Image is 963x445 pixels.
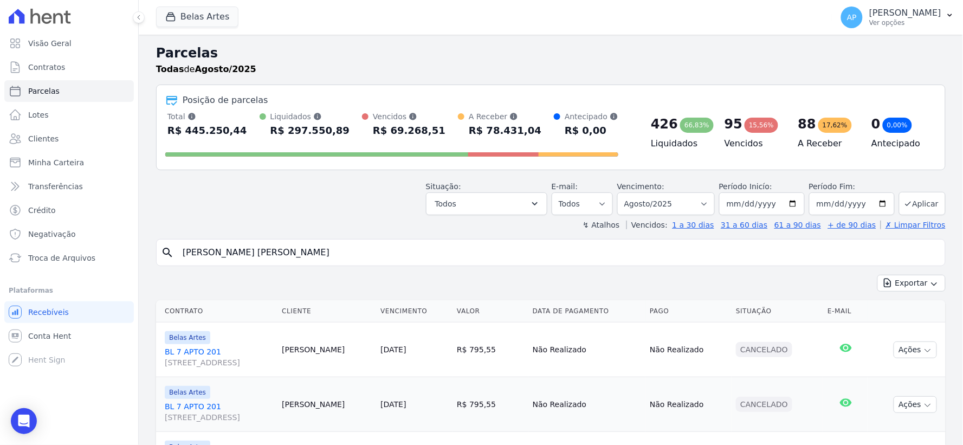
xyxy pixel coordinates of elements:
span: Troca de Arquivos [28,253,95,263]
p: [PERSON_NAME] [869,8,941,18]
div: 0 [871,115,881,133]
label: Situação: [426,182,461,191]
span: [STREET_ADDRESS] [165,357,273,368]
div: 0,00% [883,118,912,133]
td: [PERSON_NAME] [277,377,376,432]
button: AP [PERSON_NAME] Ver opções [832,2,963,33]
a: Transferências [4,176,134,197]
span: Recebíveis [28,307,69,318]
span: Contratos [28,62,65,73]
span: Crédito [28,205,56,216]
th: Vencimento [376,300,453,323]
div: R$ 297.550,89 [270,122,350,139]
span: [STREET_ADDRESS] [165,412,273,423]
td: [PERSON_NAME] [277,323,376,377]
div: R$ 0,00 [565,122,618,139]
div: Cancelado [736,342,792,357]
label: E-mail: [552,182,578,191]
a: Visão Geral [4,33,134,54]
button: Aplicar [899,192,946,215]
strong: Agosto/2025 [195,64,256,74]
span: AP [847,14,857,21]
th: E-mail [823,300,868,323]
td: Não Realizado [528,323,645,377]
span: Todos [435,197,456,210]
a: ✗ Limpar Filtros [881,221,946,229]
a: 61 a 90 dias [774,221,821,229]
span: Visão Geral [28,38,72,49]
a: BL 7 APTO 201[STREET_ADDRESS] [165,346,273,368]
h4: A Receber [798,137,855,150]
span: Belas Artes [165,386,210,399]
a: Negativação [4,223,134,245]
a: Parcelas [4,80,134,102]
a: [DATE] [380,345,406,354]
h4: Liquidados [651,137,707,150]
td: Não Realizado [645,377,732,432]
a: Lotes [4,104,134,126]
span: Conta Hent [28,331,71,341]
strong: Todas [156,64,184,74]
h4: Antecipado [871,137,928,150]
label: ↯ Atalhos [583,221,619,229]
span: Negativação [28,229,76,240]
div: Liquidados [270,111,350,122]
button: Belas Artes [156,7,238,27]
label: Vencidos: [626,221,668,229]
td: R$ 795,55 [453,323,528,377]
a: Troca de Arquivos [4,247,134,269]
a: BL 7 APTO 201[STREET_ADDRESS] [165,401,273,423]
div: 426 [651,115,678,133]
span: Transferências [28,181,83,192]
a: Contratos [4,56,134,78]
div: Antecipado [565,111,618,122]
div: 15,56% [745,118,778,133]
label: Período Fim: [809,181,895,192]
button: Ações [894,341,937,358]
td: Não Realizado [645,323,732,377]
a: Minha Carteira [4,152,134,173]
label: Vencimento: [617,182,664,191]
th: Data de Pagamento [528,300,645,323]
p: de [156,63,256,76]
p: Ver opções [869,18,941,27]
th: Contrato [156,300,277,323]
a: [DATE] [380,400,406,409]
input: Buscar por nome do lote ou do cliente [176,242,941,263]
div: Plataformas [9,284,130,297]
th: Valor [453,300,528,323]
div: 88 [798,115,816,133]
h2: Parcelas [156,43,946,63]
div: A Receber [469,111,541,122]
span: Parcelas [28,86,60,96]
div: Total [167,111,247,122]
div: Vencidos [373,111,445,122]
div: Posição de parcelas [183,94,268,107]
a: 31 a 60 dias [721,221,767,229]
span: Clientes [28,133,59,144]
label: Período Inicío: [719,182,772,191]
div: 66,83% [680,118,714,133]
th: Situação [732,300,823,323]
th: Pago [645,300,732,323]
button: Todos [426,192,547,215]
span: Belas Artes [165,331,210,344]
a: Recebíveis [4,301,134,323]
div: R$ 445.250,44 [167,122,247,139]
div: 95 [725,115,742,133]
div: R$ 78.431,04 [469,122,541,139]
span: Minha Carteira [28,157,84,168]
div: Open Intercom Messenger [11,408,37,434]
i: search [161,246,174,259]
h4: Vencidos [725,137,781,150]
a: Crédito [4,199,134,221]
span: Lotes [28,109,49,120]
button: Exportar [877,275,946,292]
a: Conta Hent [4,325,134,347]
td: R$ 795,55 [453,377,528,432]
a: + de 90 dias [828,221,876,229]
div: R$ 69.268,51 [373,122,445,139]
div: 17,62% [818,118,852,133]
a: Clientes [4,128,134,150]
a: 1 a 30 dias [673,221,714,229]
